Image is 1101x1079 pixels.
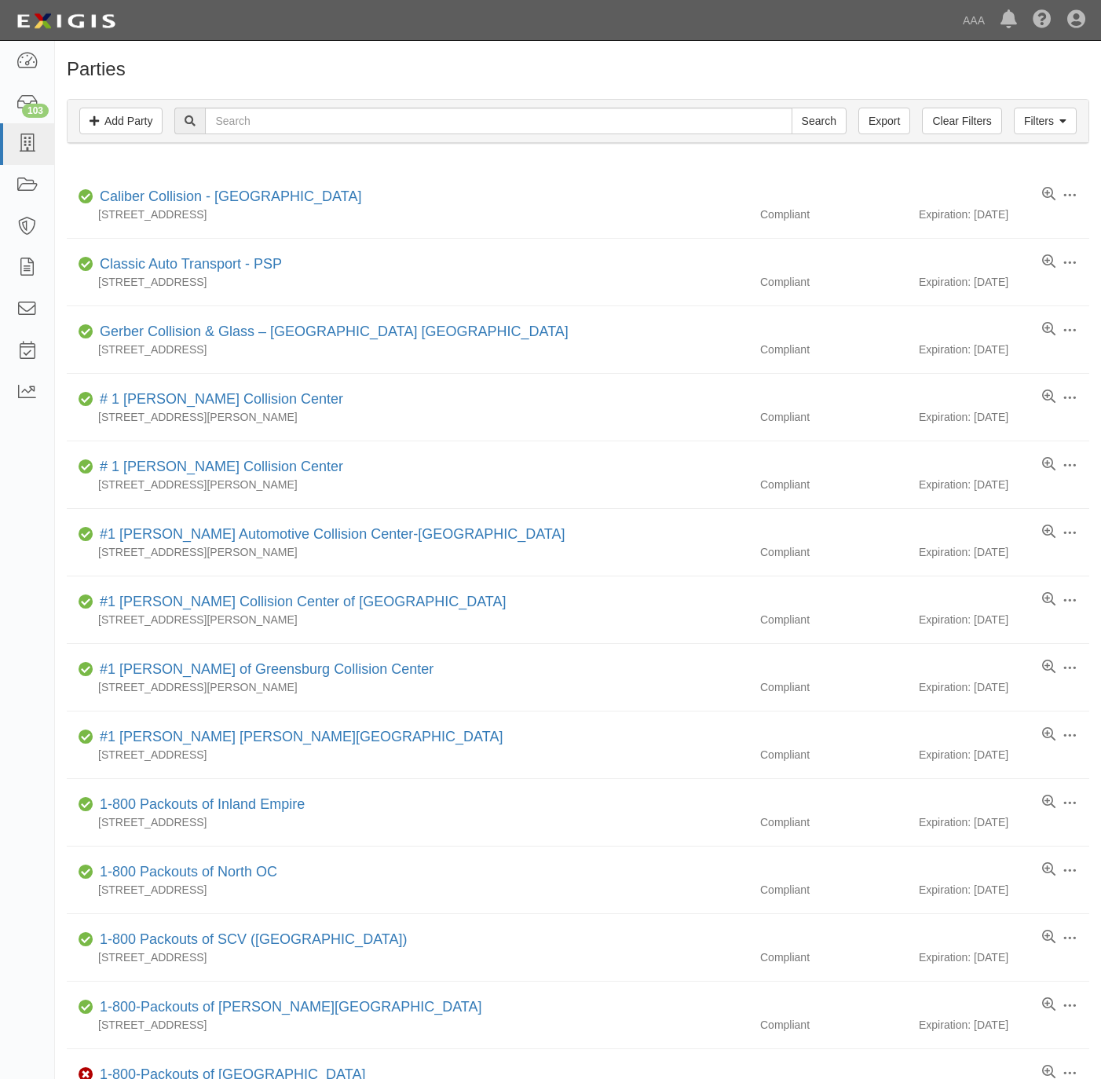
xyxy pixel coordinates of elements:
[22,104,49,118] div: 103
[93,322,569,342] div: Gerber Collision & Glass – Houston Brighton
[100,864,277,880] a: 1-800 Packouts of North OC
[79,462,93,473] i: Compliant
[748,207,919,222] div: Compliant
[67,1017,748,1033] div: [STREET_ADDRESS]
[1033,11,1052,30] i: Help Center - Complianz
[67,544,748,560] div: [STREET_ADDRESS][PERSON_NAME]
[919,814,1089,830] div: Expiration: [DATE]
[67,207,748,222] div: [STREET_ADDRESS]
[100,796,305,812] a: 1-800 Packouts of Inland Empire
[79,732,93,743] i: Compliant
[792,108,847,134] input: Search
[1042,997,1055,1013] a: View results summary
[100,931,407,947] a: 1-800 Packouts of SCV ([GEOGRAPHIC_DATA])
[748,274,919,290] div: Compliant
[748,477,919,492] div: Compliant
[100,526,565,542] a: #1 [PERSON_NAME] Automotive Collision Center-[GEOGRAPHIC_DATA]
[79,529,93,540] i: Compliant
[1042,592,1055,608] a: View results summary
[1042,930,1055,945] a: View results summary
[919,1017,1089,1033] div: Expiration: [DATE]
[67,949,748,965] div: [STREET_ADDRESS]
[93,390,343,410] div: # 1 Cochran Collision Center
[100,324,569,339] a: Gerber Collision & Glass – [GEOGRAPHIC_DATA] [GEOGRAPHIC_DATA]
[1042,322,1055,338] a: View results summary
[93,862,277,883] div: 1-800 Packouts of North OC
[93,930,407,950] div: 1-800 Packouts of SCV (Santa Clarita Valley)
[748,544,919,560] div: Compliant
[12,7,120,35] img: logo-5460c22ac91f19d4615b14bd174203de0afe785f0fc80cf4dbbc73dc1793850b.png
[919,882,1089,898] div: Expiration: [DATE]
[93,795,305,815] div: 1-800 Packouts of Inland Empire
[1042,862,1055,878] a: View results summary
[748,1017,919,1033] div: Compliant
[79,799,93,810] i: Compliant
[79,108,163,134] a: Add Party
[100,729,503,744] a: #1 [PERSON_NAME] [PERSON_NAME][GEOGRAPHIC_DATA]
[79,394,93,405] i: Compliant
[1042,390,1055,405] a: View results summary
[1042,660,1055,675] a: View results summary
[93,457,343,477] div: # 1 Cochran Collision Center
[748,409,919,425] div: Compliant
[1042,795,1055,810] a: View results summary
[919,679,1089,695] div: Expiration: [DATE]
[67,747,748,763] div: [STREET_ADDRESS]
[93,254,282,275] div: Classic Auto Transport - PSP
[1014,108,1077,134] a: Filters
[1042,187,1055,203] a: View results summary
[79,259,93,270] i: Compliant
[79,664,93,675] i: Compliant
[100,391,343,407] a: # 1 [PERSON_NAME] Collision Center
[919,207,1089,222] div: Expiration: [DATE]
[93,592,507,613] div: #1 Cochran Collision Center of Greensburg
[79,327,93,338] i: Compliant
[67,477,748,492] div: [STREET_ADDRESS][PERSON_NAME]
[67,612,748,627] div: [STREET_ADDRESS][PERSON_NAME]
[79,597,93,608] i: Compliant
[100,188,361,204] a: Caliber Collision - [GEOGRAPHIC_DATA]
[1042,727,1055,743] a: View results summary
[919,274,1089,290] div: Expiration: [DATE]
[67,409,748,425] div: [STREET_ADDRESS][PERSON_NAME]
[67,342,748,357] div: [STREET_ADDRESS]
[93,187,361,207] div: Caliber Collision - Gainesville
[93,997,481,1018] div: 1-800-Packouts of Beverly Hills
[1042,525,1055,540] a: View results summary
[79,192,93,203] i: Compliant
[919,342,1089,357] div: Expiration: [DATE]
[67,59,1089,79] h1: Parties
[858,108,910,134] a: Export
[100,594,507,609] a: #1 [PERSON_NAME] Collision Center of [GEOGRAPHIC_DATA]
[922,108,1001,134] a: Clear Filters
[79,935,93,945] i: Compliant
[67,679,748,695] div: [STREET_ADDRESS][PERSON_NAME]
[748,949,919,965] div: Compliant
[919,544,1089,560] div: Expiration: [DATE]
[748,679,919,695] div: Compliant
[67,882,748,898] div: [STREET_ADDRESS]
[100,256,282,272] a: Classic Auto Transport - PSP
[748,342,919,357] div: Compliant
[919,477,1089,492] div: Expiration: [DATE]
[67,274,748,290] div: [STREET_ADDRESS]
[1042,457,1055,473] a: View results summary
[100,459,343,474] a: # 1 [PERSON_NAME] Collision Center
[100,661,433,677] a: #1 [PERSON_NAME] of Greensburg Collision Center
[919,747,1089,763] div: Expiration: [DATE]
[205,108,792,134] input: Search
[748,747,919,763] div: Compliant
[67,814,748,830] div: [STREET_ADDRESS]
[100,999,481,1015] a: 1-800-Packouts of [PERSON_NAME][GEOGRAPHIC_DATA]
[79,1002,93,1013] i: Compliant
[955,5,993,36] a: AAA
[93,525,565,545] div: #1 Cochran Automotive Collision Center-Monroeville
[79,867,93,878] i: Compliant
[93,660,433,680] div: #1 Cochran of Greensburg Collision Center
[748,814,919,830] div: Compliant
[748,882,919,898] div: Compliant
[93,727,503,748] div: #1 Cochran Robinson Township
[919,612,1089,627] div: Expiration: [DATE]
[748,612,919,627] div: Compliant
[919,409,1089,425] div: Expiration: [DATE]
